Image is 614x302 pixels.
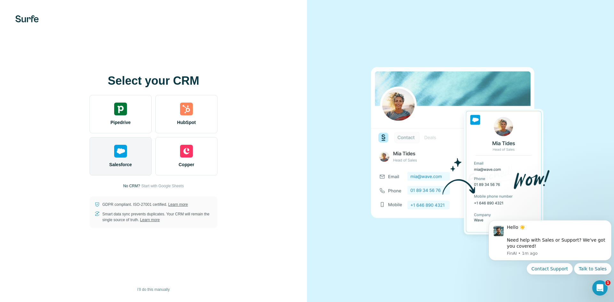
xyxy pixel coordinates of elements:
img: salesforce's logo [114,145,127,158]
span: Salesforce [109,161,132,168]
p: No CRM? [123,183,140,189]
span: HubSpot [177,119,196,126]
p: Smart data sync prevents duplicates. Your CRM will remain the single source of truth. [102,211,212,223]
button: I’ll do this manually [133,285,174,294]
iframe: Intercom notifications message [486,212,614,299]
button: Start with Google Sheets [141,183,184,189]
iframe: Intercom live chat [592,280,608,296]
img: Surfe's logo [15,15,39,22]
h1: Select your CRM [90,74,217,87]
p: GDPR compliant. ISO-27001 certified. [102,202,188,207]
span: Pipedrive [110,119,130,126]
img: pipedrive's logo [114,103,127,115]
img: copper's logo [180,145,193,158]
a: Learn more [140,218,160,222]
span: Copper [179,161,194,168]
span: 1 [605,280,610,285]
img: SALESFORCE image [371,56,550,246]
span: I’ll do this manually [137,287,169,292]
img: hubspot's logo [180,103,193,115]
a: Learn more [168,202,188,207]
